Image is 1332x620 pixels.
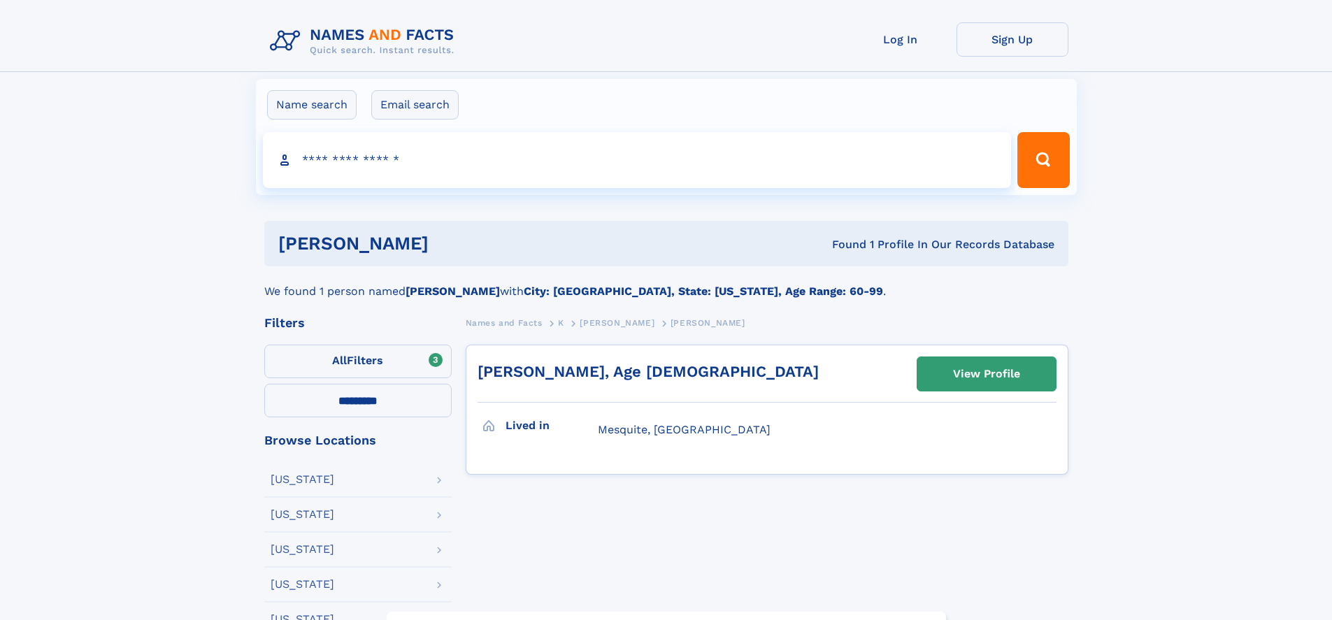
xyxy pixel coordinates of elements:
a: Log In [845,22,957,57]
span: Mesquite, [GEOGRAPHIC_DATA] [598,423,771,436]
div: View Profile [953,358,1020,390]
a: K [558,314,564,331]
a: [PERSON_NAME] [580,314,654,331]
span: All [332,354,347,367]
div: [US_STATE] [271,474,334,485]
span: [PERSON_NAME] [671,318,745,328]
label: Filters [264,345,452,378]
input: search input [263,132,1012,188]
div: Filters [264,317,452,329]
label: Name search [267,90,357,120]
h1: [PERSON_NAME] [278,235,631,252]
a: [PERSON_NAME], Age [DEMOGRAPHIC_DATA] [478,363,819,380]
b: City: [GEOGRAPHIC_DATA], State: [US_STATE], Age Range: 60-99 [524,284,883,298]
div: Found 1 Profile In Our Records Database [630,237,1054,252]
a: Sign Up [957,22,1068,57]
label: Email search [371,90,459,120]
b: [PERSON_NAME] [406,284,500,298]
div: [US_STATE] [271,509,334,520]
div: Browse Locations [264,434,452,447]
button: Search Button [1017,132,1069,188]
span: K [558,318,564,328]
span: [PERSON_NAME] [580,318,654,328]
a: Names and Facts [466,314,543,331]
div: [US_STATE] [271,579,334,590]
h3: Lived in [506,414,598,438]
a: View Profile [917,357,1056,391]
img: Logo Names and Facts [264,22,466,60]
div: We found 1 person named with . [264,266,1068,300]
div: [US_STATE] [271,544,334,555]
